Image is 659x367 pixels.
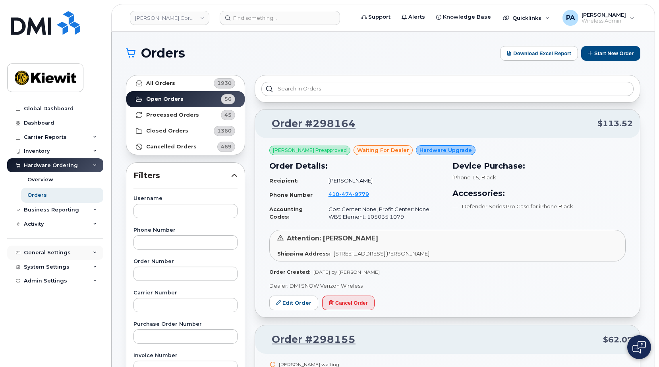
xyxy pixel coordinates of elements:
strong: Accounting Codes: [269,206,303,220]
span: iPhone 15 [452,174,479,181]
a: Open Orders56 [126,91,245,107]
a: 4104749779 [329,191,379,197]
span: 410 [329,191,369,197]
a: Closed Orders1360 [126,123,245,139]
span: 469 [221,143,232,150]
a: Order #298155 [262,332,356,347]
li: Defender Series Pro Case for iPhone Black [452,203,626,210]
span: [DATE] by [PERSON_NAME] [313,269,380,275]
strong: Open Orders [146,96,184,102]
span: Hardware Upgrade [419,146,472,154]
td: [PERSON_NAME] [321,174,443,188]
strong: Cancelled Orders [146,144,197,150]
label: Purchase Order Number [133,322,238,327]
label: Phone Number [133,228,238,233]
strong: Closed Orders [146,128,188,134]
strong: Phone Number [269,192,313,198]
button: Start New Order [581,46,640,61]
a: Edit Order [269,296,318,310]
span: 474 [339,191,352,197]
strong: Order Created: [269,269,310,275]
p: Dealer: DMI SNOW Verizon Wireless [269,282,626,290]
span: [STREET_ADDRESS][PERSON_NAME] [334,250,429,257]
span: $113.52 [597,118,633,129]
label: Carrier Number [133,290,238,296]
span: Attention: [PERSON_NAME] [287,234,378,242]
label: Order Number [133,259,238,264]
a: All Orders1930 [126,75,245,91]
span: [PERSON_NAME] Preapproved [273,147,347,154]
img: Open chat [632,341,646,354]
span: 1930 [217,79,232,87]
span: 45 [224,111,232,119]
span: Filters [133,170,231,181]
td: Cost Center: None, Profit Center: None, WBS Element: 105035.1079 [321,202,443,223]
span: , Black [479,174,496,181]
h3: Device Purchase: [452,160,626,172]
strong: Processed Orders [146,112,199,118]
span: Orders [141,47,185,59]
span: 1360 [217,127,232,135]
a: Cancelled Orders469 [126,139,245,155]
span: waiting for dealer [357,146,409,154]
strong: All Orders [146,80,175,86]
h3: Accessories: [452,187,626,199]
button: Cancel Order [322,296,375,310]
button: Download Excel Report [500,46,578,61]
h3: Order Details: [269,160,443,172]
span: $62.07 [603,334,633,346]
span: 9779 [352,191,369,197]
input: Search in orders [261,82,634,96]
a: Order #298164 [262,117,356,131]
strong: Recipient: [269,177,299,184]
label: Username [133,196,238,201]
span: 56 [224,95,232,103]
label: Invoice Number [133,353,238,358]
a: Processed Orders45 [126,107,245,123]
strong: Shipping Address: [277,250,330,257]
